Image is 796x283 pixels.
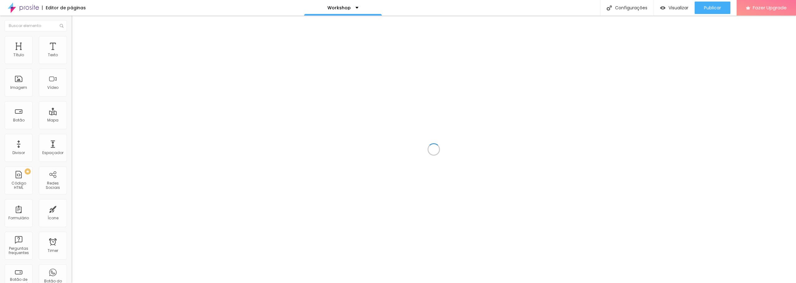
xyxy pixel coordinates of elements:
button: Visualizar [654,2,695,14]
div: Perguntas frequentes [6,246,31,255]
input: Buscar elemento [5,20,67,31]
div: Código HTML [6,181,31,190]
div: Redes Sociais [40,181,65,190]
p: Workshop [327,6,351,10]
img: Icone [607,5,612,11]
span: Publicar [704,5,721,10]
div: Divisor [12,151,25,155]
div: Editor de páginas [42,6,86,10]
img: view-1.svg [660,5,665,11]
div: Timer [48,249,58,253]
div: Ícone [48,216,58,220]
button: Publicar [695,2,730,14]
span: Visualizar [669,5,688,10]
span: Fazer Upgrade [753,5,787,10]
div: Imagem [10,85,27,90]
div: Espaçador [42,151,63,155]
div: Título [13,53,24,57]
img: Icone [60,24,63,28]
div: Formulário [8,216,29,220]
div: Texto [48,53,58,57]
div: Vídeo [47,85,58,90]
div: Botão [13,118,25,122]
div: Mapa [47,118,58,122]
